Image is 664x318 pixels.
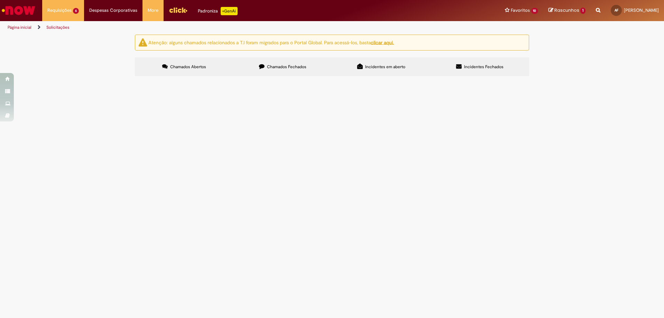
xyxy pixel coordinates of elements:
[615,8,618,12] span: AF
[46,25,70,30] a: Solicitações
[554,7,579,13] span: Rascunhos
[548,7,585,14] a: Rascunhos
[73,8,79,14] span: 6
[365,64,405,70] span: Incidentes em aberto
[531,8,538,14] span: 10
[47,7,72,14] span: Requisições
[624,7,659,13] span: [PERSON_NAME]
[511,7,530,14] span: Favoritos
[198,7,238,15] div: Padroniza
[1,3,36,17] img: ServiceNow
[170,64,206,70] span: Chamados Abertos
[5,21,437,34] ul: Trilhas de página
[464,64,504,70] span: Incidentes Fechados
[221,7,238,15] p: +GenAi
[148,39,394,45] ng-bind-html: Atenção: alguns chamados relacionados a T.I foram migrados para o Portal Global. Para acessá-los,...
[169,5,187,15] img: click_logo_yellow_360x200.png
[89,7,137,14] span: Despesas Corporativas
[8,25,31,30] a: Página inicial
[267,64,306,70] span: Chamados Fechados
[148,7,158,14] span: More
[580,8,585,14] span: 1
[371,39,394,45] a: clicar aqui.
